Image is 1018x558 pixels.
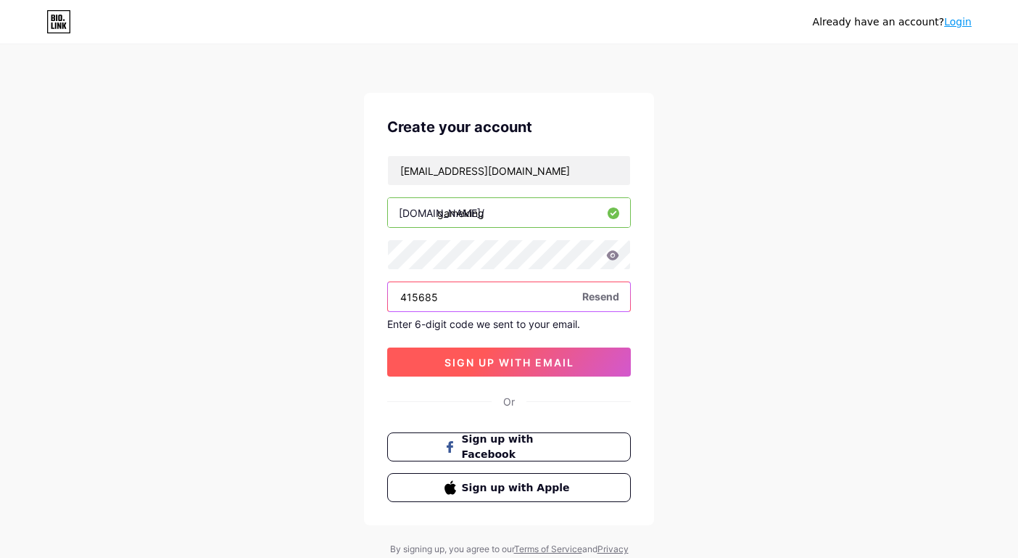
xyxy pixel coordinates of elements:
span: Sign up with Facebook [462,432,574,462]
button: sign up with email [387,348,631,377]
a: Login [944,16,972,28]
div: [DOMAIN_NAME]/ [399,205,484,221]
div: Enter 6-digit code we sent to your email. [387,318,631,330]
a: Terms of Service [514,543,582,554]
input: Email [388,156,630,185]
button: Sign up with Apple [387,473,631,502]
div: Already have an account? [813,15,972,30]
button: Sign up with Facebook [387,432,631,461]
span: Sign up with Apple [462,480,574,496]
div: Create your account [387,116,631,138]
input: username [388,198,630,227]
input: Paste login code [388,282,630,311]
span: sign up with email [444,356,574,369]
div: Or [503,394,515,409]
span: Resend [582,289,619,304]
